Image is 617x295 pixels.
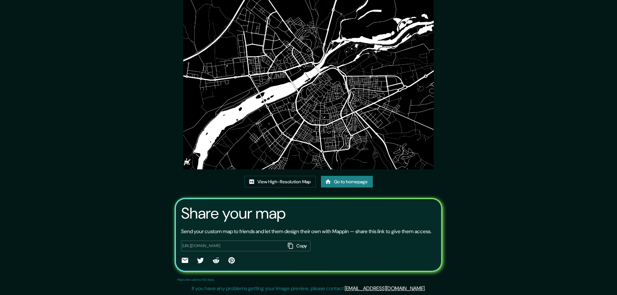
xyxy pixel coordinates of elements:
h3: Share your map [181,204,286,222]
a: Go to homepage [321,176,373,188]
p: If you have any problems getting your image preview, please contact . [192,285,426,292]
p: Send your custom map to friends and let them design their own with Mappin — share this link to gi... [181,228,431,235]
button: Copy [285,241,311,251]
a: [EMAIL_ADDRESS][DOMAIN_NAME] [345,285,425,292]
a: View High-Resolution Map [245,176,316,188]
p: Maps link valid for 60 days. [177,277,215,282]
